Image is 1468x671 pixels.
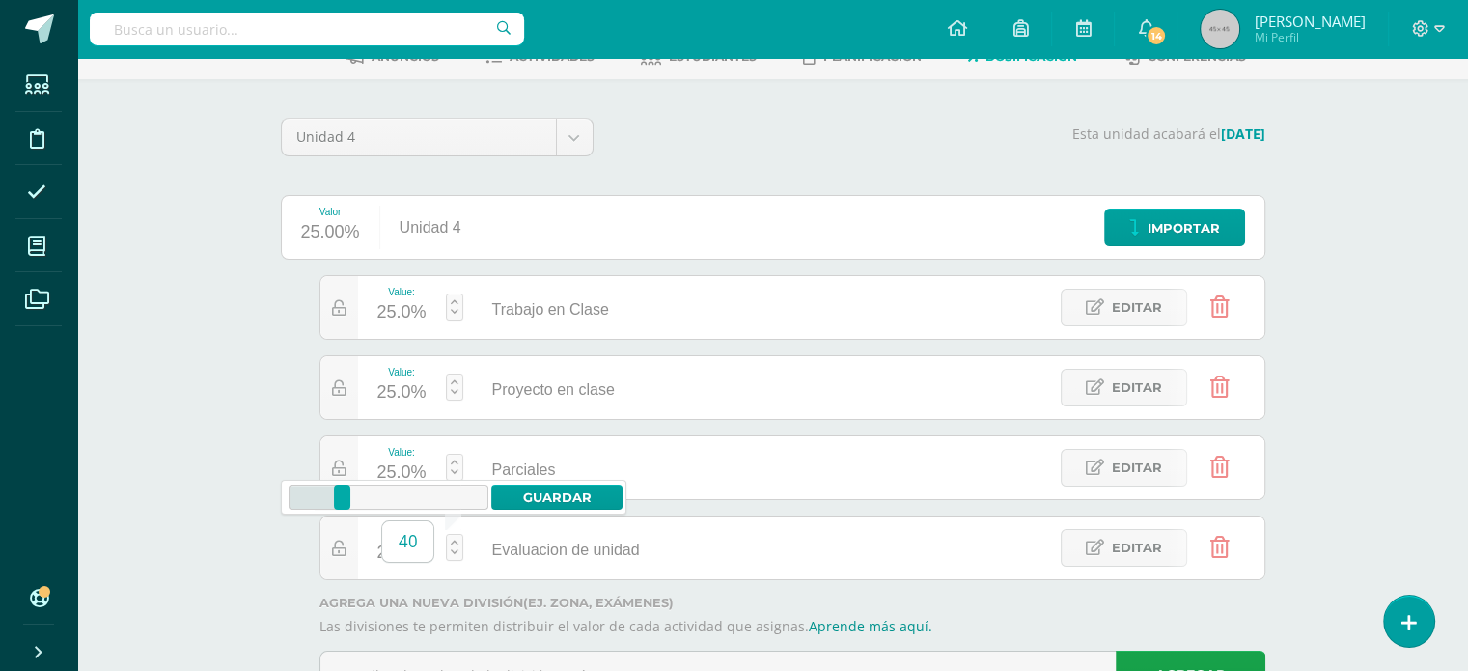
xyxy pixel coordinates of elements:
[492,381,615,398] span: Proyecto en clase
[492,301,609,318] span: Trabajo en Clase
[90,13,524,45] input: Busca un usuario...
[617,126,1265,143] p: Esta unidad acabará el
[1146,25,1167,46] span: 14
[377,538,427,569] div: 25.0%
[377,297,427,328] div: 25.0%
[377,367,427,377] div: Value:
[377,447,427,458] div: Value:
[296,119,541,155] span: Unidad 4
[492,542,640,558] span: Evaluacion de unidad
[523,596,674,610] strong: (ej. Zona, Exámenes)
[1104,209,1245,246] a: Importar
[301,217,360,248] div: 25.00%
[492,461,556,478] span: Parciales
[1221,125,1265,143] strong: [DATE]
[377,458,427,489] div: 25.0%
[282,119,593,155] a: Unidad 4
[380,196,481,259] div: Unidad 4
[1112,450,1162,486] span: Editar
[319,596,1265,610] label: Agrega una nueva división
[301,207,360,217] div: Valor
[1112,530,1162,566] span: Editar
[1254,12,1365,31] span: [PERSON_NAME]
[491,485,623,510] a: Guardar
[377,287,427,297] div: Value:
[1112,290,1162,325] span: Editar
[1148,210,1220,246] span: Importar
[809,617,932,635] a: Aprende más aquí.
[377,527,427,538] div: Value:
[1254,29,1365,45] span: Mi Perfil
[1112,370,1162,405] span: Editar
[1201,10,1239,48] img: 45x45
[377,377,427,408] div: 25.0%
[319,618,1265,635] p: Las divisiones te permiten distribuir el valor de cada actividad que asignas.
